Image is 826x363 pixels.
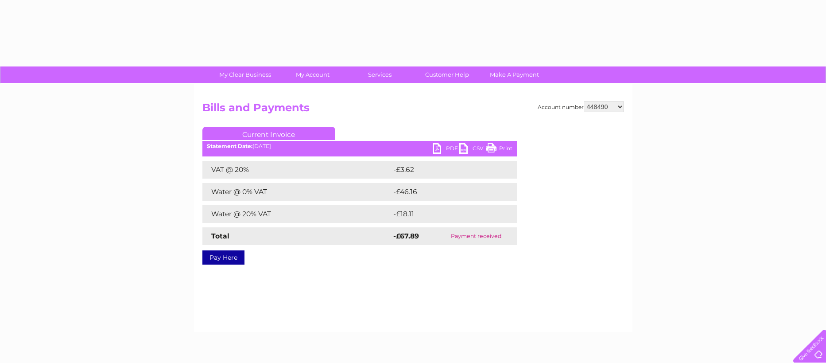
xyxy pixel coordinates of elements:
a: PDF [433,143,459,156]
strong: Total [211,232,229,240]
a: CSV [459,143,486,156]
td: VAT @ 20% [202,161,391,179]
td: -£18.11 [391,205,498,223]
a: Services [343,66,416,83]
strong: -£67.89 [393,232,419,240]
a: Make A Payment [478,66,551,83]
div: [DATE] [202,143,517,149]
a: My Account [276,66,349,83]
td: Water @ 0% VAT [202,183,391,201]
b: Statement Date: [207,143,252,149]
td: -£46.16 [391,183,500,201]
td: -£3.62 [391,161,498,179]
a: My Clear Business [209,66,282,83]
div: Account number [538,101,624,112]
h2: Bills and Payments [202,101,624,118]
td: Water @ 20% VAT [202,205,391,223]
a: Print [486,143,512,156]
a: Customer Help [411,66,484,83]
td: Payment received [435,227,516,245]
a: Current Invoice [202,127,335,140]
a: Pay Here [202,250,244,265]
